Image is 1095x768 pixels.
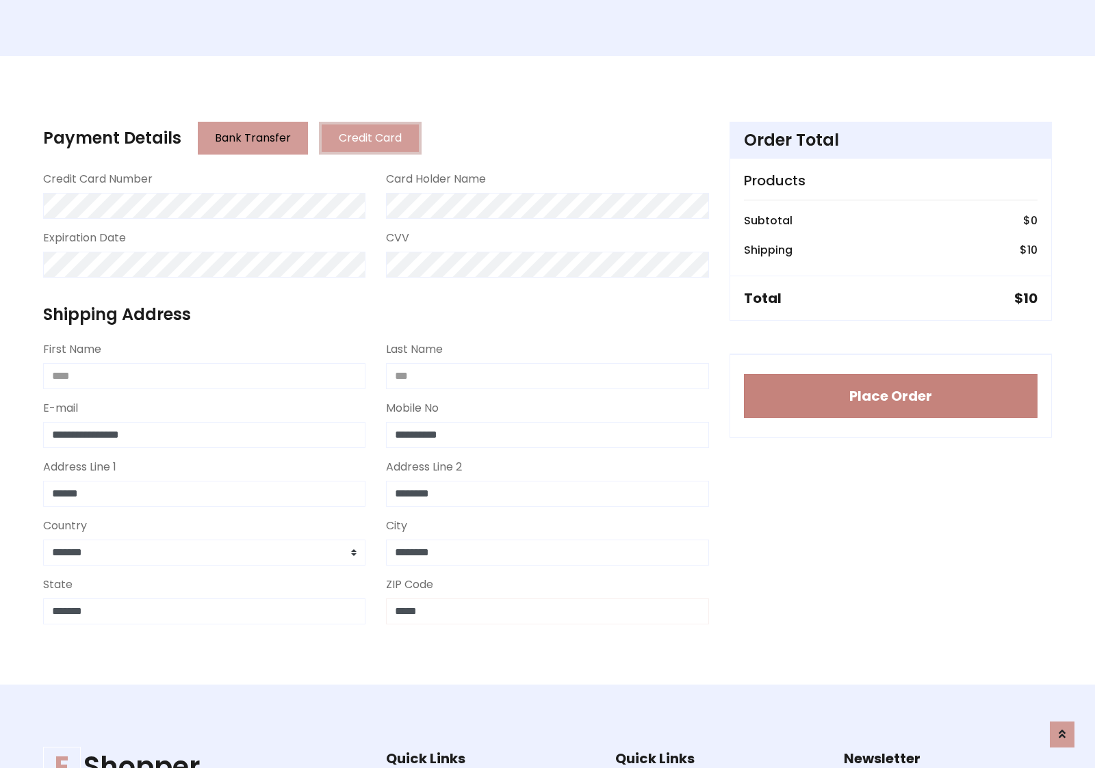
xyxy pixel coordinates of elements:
label: Country [43,518,87,534]
h5: Total [744,290,782,306]
label: Address Line 2 [386,459,462,475]
h5: $ [1014,290,1038,306]
h5: Products [744,172,1038,189]
label: State [43,577,73,593]
label: Last Name [386,341,443,358]
h6: $ [1020,243,1038,256]
label: Card Holder Name [386,171,486,187]
label: City [386,518,407,534]
span: 10 [1023,289,1038,308]
h5: Quick Links [386,750,594,767]
span: 10 [1027,242,1038,258]
button: Bank Transfer [198,122,308,155]
button: Credit Card [319,122,422,155]
h4: Payment Details [43,129,181,148]
h6: Shipping [744,243,793,256]
label: E-mail [43,400,78,416]
label: Mobile No [386,400,439,416]
label: Expiration Date [43,230,126,246]
label: CVV [386,230,409,246]
h6: $ [1023,214,1038,227]
h5: Quick Links [615,750,823,767]
h5: Newsletter [844,750,1052,767]
h6: Subtotal [744,214,793,227]
button: Place Order [744,374,1038,418]
label: First Name [43,341,101,358]
label: Credit Card Number [43,171,153,187]
h4: Shipping Address [43,305,709,325]
label: Address Line 1 [43,459,116,475]
label: ZIP Code [386,577,433,593]
h4: Order Total [744,131,1038,150]
span: 0 [1031,213,1038,228]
